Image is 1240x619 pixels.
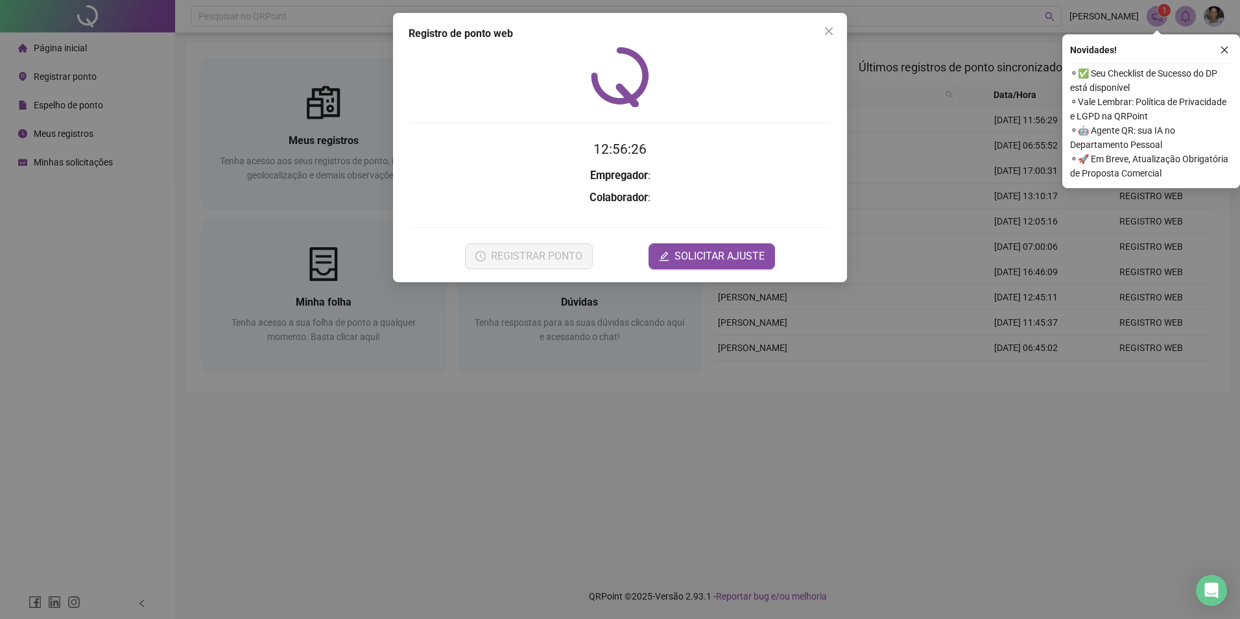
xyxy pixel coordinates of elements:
h3: : [409,167,831,184]
span: ⚬ 🤖 Agente QR: sua IA no Departamento Pessoal [1070,123,1232,152]
span: SOLICITAR AJUSTE [674,249,765,264]
span: Novidades ! [1070,43,1117,57]
span: ⚬ Vale Lembrar: Política de Privacidade e LGPD na QRPoint [1070,95,1232,123]
span: close [1220,45,1229,55]
button: editSOLICITAR AJUSTE [649,243,775,269]
strong: Empregador [590,169,648,182]
span: ⚬ 🚀 Em Breve, Atualização Obrigatória de Proposta Comercial [1070,152,1232,180]
button: REGISTRAR PONTO [465,243,593,269]
time: 12:56:26 [593,141,647,157]
span: ⚬ ✅ Seu Checklist de Sucesso do DP está disponível [1070,66,1232,95]
div: Registro de ponto web [409,26,831,42]
div: Open Intercom Messenger [1196,575,1227,606]
button: Close [818,21,839,42]
img: QRPoint [591,47,649,107]
h3: : [409,189,831,206]
strong: Colaborador [590,191,648,204]
span: close [824,26,834,36]
span: edit [659,251,669,261]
